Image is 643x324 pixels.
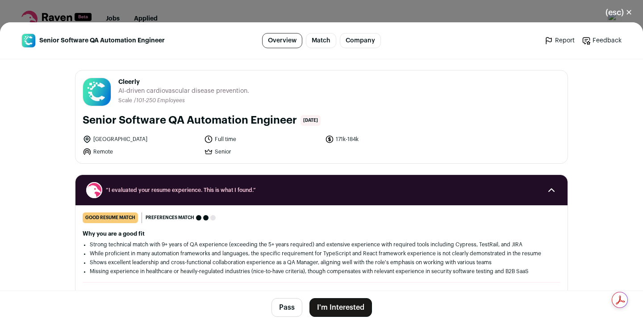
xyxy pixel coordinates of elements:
h2: How this role matches your preferences [83,290,560,299]
a: Report [544,36,575,45]
button: Pass [271,298,302,317]
img: 8a186eb7f1cabab85c52bbbcbdec1928f7cd584f6dc8b76e5bcda21d4cbaa2c2.jpg [83,78,111,106]
a: Company [340,33,381,48]
a: Match [306,33,336,48]
h1: Senior Software QA Automation Engineer [83,113,297,128]
span: Cleerly [118,78,249,87]
span: “I evaluated your resume experience. This is what I found.” [106,187,537,194]
button: I'm Interested [309,298,372,317]
li: Missing experience in healthcare or heavily-regulated industries (nice-to-have criteria), though ... [90,268,553,275]
span: Preferences match [146,213,194,222]
a: Overview [262,33,302,48]
span: Senior Software QA Automation Engineer [39,36,165,45]
img: 8a186eb7f1cabab85c52bbbcbdec1928f7cd584f6dc8b76e5bcda21d4cbaa2c2.jpg [22,34,35,47]
li: Senior [204,147,320,156]
span: [DATE] [301,115,321,126]
span: 101-250 Employees [136,98,185,103]
li: Remote [83,147,199,156]
li: Strong technical match with 9+ years of QA experience (exceeding the 5+ years required) and exten... [90,241,553,248]
h2: Why you are a good fit [83,230,560,237]
span: AI-driven cardiovascular disease prevention. [118,87,249,96]
button: Close modal [595,3,643,22]
li: / [134,97,185,104]
li: Shows excellent leadership and cross-functional collaboration experience as a QA Manager, alignin... [90,259,553,266]
li: [GEOGRAPHIC_DATA] [83,135,199,144]
div: good resume match [83,212,138,223]
li: Scale [118,97,134,104]
li: Full time [204,135,320,144]
li: 171k-184k [325,135,441,144]
li: While proficient in many automation frameworks and languages, the specific requirement for TypeSc... [90,250,553,257]
a: Feedback [582,36,622,45]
